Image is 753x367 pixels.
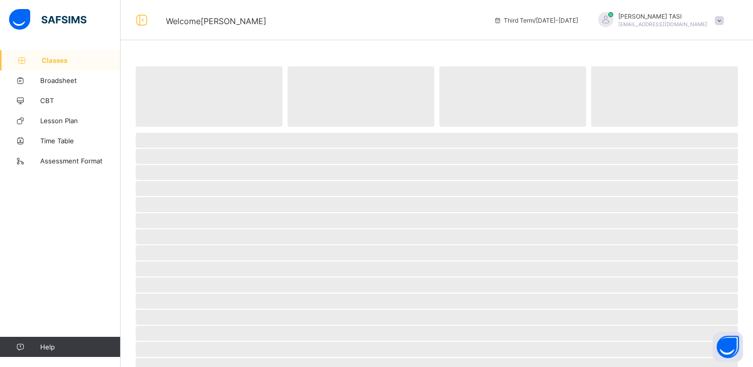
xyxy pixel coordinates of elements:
span: ‌ [439,66,586,127]
span: Time Table [40,137,121,145]
span: ‌ [136,278,738,293]
img: safsims [9,9,86,30]
span: session/term information [494,17,578,24]
span: ‌ [136,133,738,148]
span: [EMAIL_ADDRESS][DOMAIN_NAME] [618,21,707,27]
span: ‌ [136,245,738,260]
span: ‌ [136,197,738,212]
span: ‌ [136,66,283,127]
span: ‌ [136,181,738,196]
span: ‌ [136,310,738,325]
div: FREDERICKTASI [588,12,729,29]
span: CBT [40,97,121,105]
span: Assessment Format [40,157,121,165]
span: ‌ [288,66,434,127]
span: ‌ [136,165,738,180]
span: Lesson Plan [40,117,121,125]
span: ‌ [591,66,738,127]
span: Help [40,343,120,351]
span: Broadsheet [40,76,121,84]
span: ‌ [136,229,738,244]
span: Classes [42,56,121,64]
span: ‌ [136,342,738,357]
span: Welcome [PERSON_NAME] [166,16,266,26]
button: Open asap [713,332,743,362]
span: ‌ [136,326,738,341]
span: ‌ [136,294,738,309]
span: ‌ [136,149,738,164]
span: ‌ [136,261,738,277]
span: ‌ [136,213,738,228]
span: [PERSON_NAME] TASI [618,13,707,20]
